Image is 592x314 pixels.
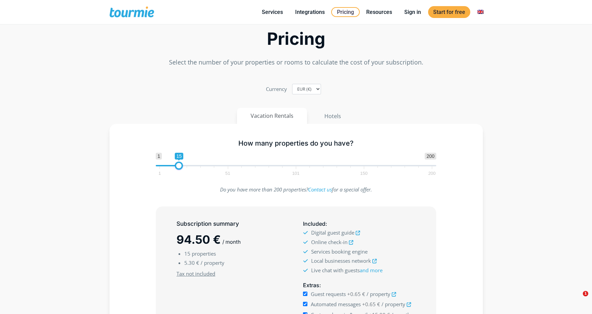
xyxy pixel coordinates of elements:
span: / property [367,291,390,297]
span: 101 [291,172,301,175]
a: and more [360,267,383,274]
h5: Subscription summary [176,220,289,228]
iframe: Intercom live chat [569,291,585,307]
span: Included [303,220,325,227]
span: 200 [425,153,436,160]
span: properties [192,250,216,257]
a: Integrations [290,8,330,16]
p: Select the number of your properties or rooms to calculate the cost of your subscription. [109,58,483,67]
span: Live chat with guests [311,267,383,274]
a: Sign in [399,8,426,16]
p: Do you have more than 200 properties? for a special offer. [156,185,436,194]
a: Resources [361,8,397,16]
h2: Pricing [109,31,483,47]
label: Currency [266,85,287,94]
span: 51 [224,172,231,175]
a: Services [257,8,288,16]
span: 150 [359,172,369,175]
a: Start for free [428,6,470,18]
span: / property [382,301,405,308]
span: Digital guest guide [311,229,354,236]
span: / property [201,259,224,266]
h5: : [303,220,415,228]
button: Hotels [310,108,355,124]
button: Vacation Rentals [237,108,307,124]
a: Pricing [331,7,360,17]
span: Services booking engine [311,248,368,255]
u: Tax not included [176,270,215,277]
span: +0.65 € [347,291,365,297]
span: 94.50 € [176,233,221,246]
span: Local businesses network [311,257,371,264]
span: +0.65 € [362,301,380,308]
span: 15 [184,250,190,257]
span: / month [222,239,241,245]
span: 1 [157,172,162,175]
span: 15 [175,153,184,160]
a: Contact us [308,186,332,193]
span: Automated messages [311,301,361,308]
span: Extras [303,282,319,289]
span: 5.30 € [184,259,199,266]
h5: : [303,281,415,290]
h5: How many properties do you have? [156,139,436,148]
span: Guest requests [311,291,346,297]
span: 200 [427,172,437,175]
span: 1 [583,291,588,296]
span: 1 [156,153,162,160]
span: Online check-in [311,239,348,245]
